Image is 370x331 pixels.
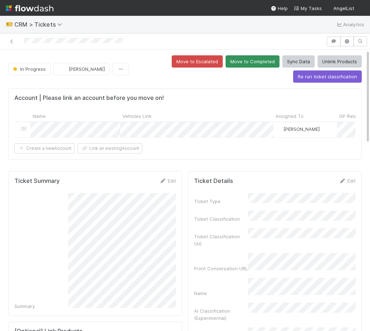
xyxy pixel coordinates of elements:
span: Vehicles Link [122,112,152,120]
span: CRM > Tickets [14,21,66,28]
h5: Account | Please link an account before you move on! [14,95,164,102]
span: [PERSON_NAME] [283,126,320,132]
button: Move to Escalated [172,55,223,68]
span: My Tasks [293,5,322,11]
span: Assigned To [276,112,304,120]
h5: Ticket Summary [14,178,60,185]
span: Name [33,112,46,120]
button: [PERSON_NAME] [53,63,110,75]
span: 🎫 [6,21,13,27]
a: Analytics [336,20,364,29]
button: Re run ticket classification [293,70,362,83]
div: Help [270,5,288,12]
div: Ticket Classification [194,215,248,222]
button: Link an existingAccount [78,143,142,153]
span: AngelList [333,5,354,11]
img: avatar_18c010e4-930e-4480-823a-7726a265e9dd.png [357,5,364,12]
span: In Progress [11,66,46,72]
div: Summary [14,303,68,310]
button: Move to Completed [226,55,279,68]
button: In Progress [8,63,50,75]
button: Unlink Products [318,55,362,68]
img: avatar_6cb813a7-f212-4ca3-9382-463c76e0b247.png [277,126,282,132]
button: Create a newAccount [14,143,75,153]
h5: Ticket Details [194,178,233,185]
div: Name [194,290,248,297]
div: Ticket Type [194,198,248,205]
div: AI Classification (Experimental) [194,307,248,322]
div: Front Conversation URL [194,265,248,272]
button: Sync Data [282,55,315,68]
a: Edit [339,178,356,184]
a: My Tasks [293,5,322,12]
div: [PERSON_NAME] [276,125,320,133]
img: logo-inverted-e16ddd16eac7371096b0.svg [6,2,54,14]
div: Ticket Classification (AI) [194,233,248,247]
span: [PERSON_NAME] [69,66,105,72]
a: Edit [159,178,176,184]
img: avatar_18c010e4-930e-4480-823a-7726a265e9dd.png [59,65,66,73]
